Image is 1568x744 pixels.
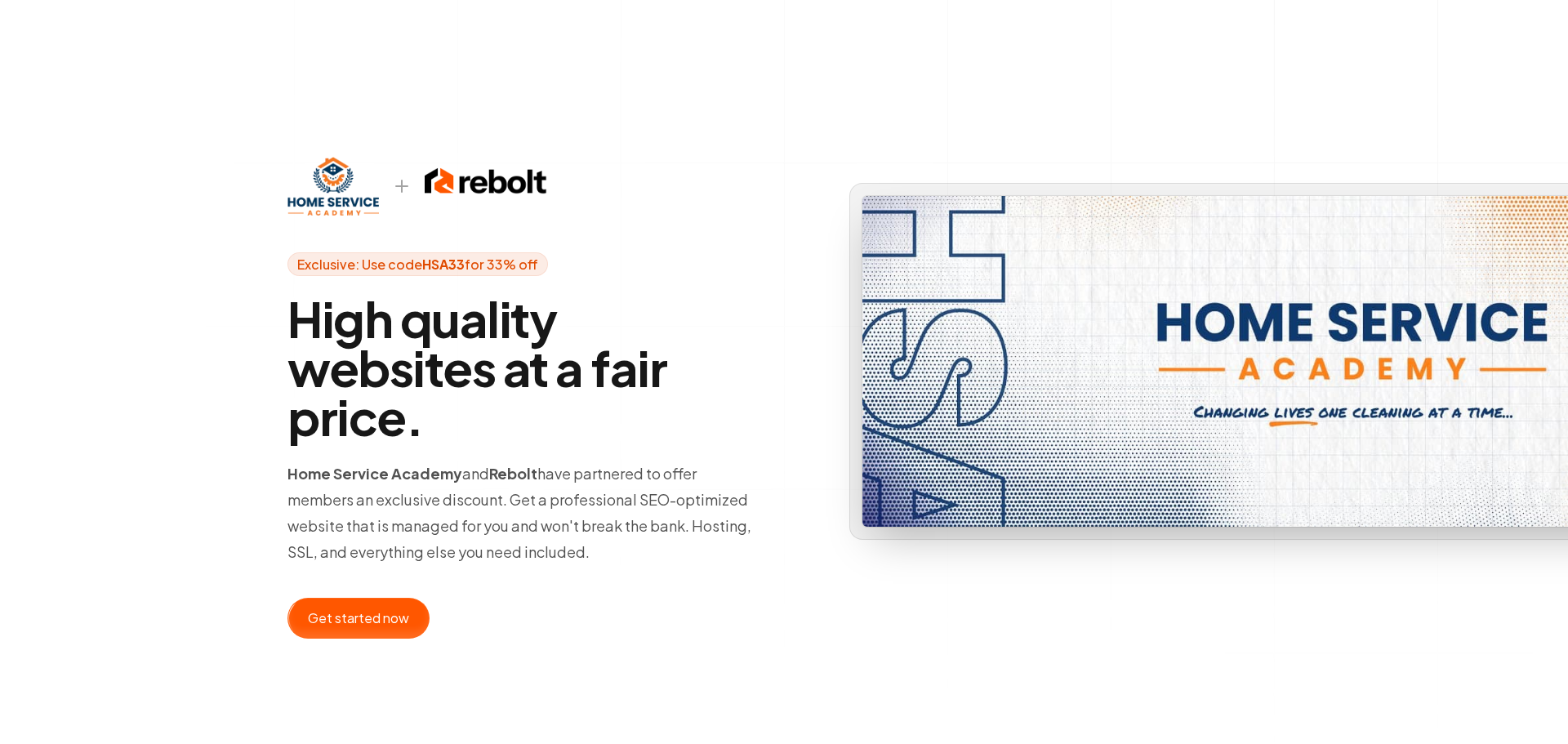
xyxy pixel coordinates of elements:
[287,461,758,565] p: and have partnered to offer members an exclusive discount. Get a professional SEO-optimized websi...
[425,165,547,198] img: rebolt-full-dark.png
[287,294,758,441] h1: High quality websites at a fair price.
[489,464,537,483] strong: Rebolt
[287,252,548,276] span: Exclusive: Use code for 33% off
[422,256,465,273] strong: HSA33
[287,464,462,483] strong: Home Service Academy
[287,598,430,639] button: Get started now
[287,157,379,216] img: hsa.webp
